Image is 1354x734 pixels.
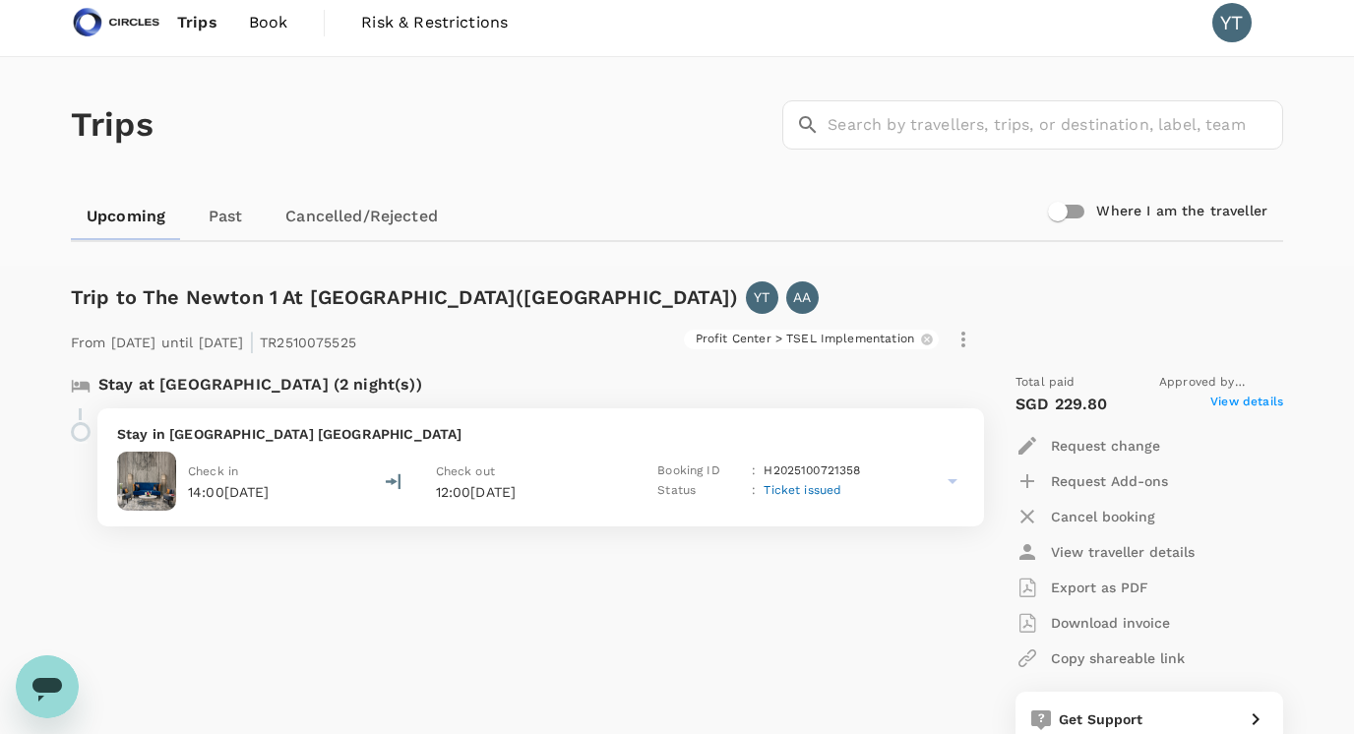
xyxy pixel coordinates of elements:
[684,330,939,349] div: Profit Center > TSEL Implementation
[1015,570,1148,605] button: Export as PDF
[1059,711,1143,727] span: Get Support
[752,461,756,481] p: :
[181,193,270,240] a: Past
[1015,534,1195,570] button: View traveller details
[71,57,154,193] h1: Trips
[1015,393,1108,416] p: SGD 229.80
[177,11,217,34] span: Trips
[684,331,926,347] span: Profit Center > TSEL Implementation
[71,322,356,357] p: From [DATE] until [DATE] TR2510075525
[98,373,422,397] p: Stay at [GEOGRAPHIC_DATA] (2 night(s))
[270,193,454,240] a: Cancelled/Rejected
[16,655,79,718] iframe: Button to launch messaging window
[71,281,738,313] h6: Trip to The Newton 1 At [GEOGRAPHIC_DATA]([GEOGRAPHIC_DATA])
[1015,463,1168,499] button: Request Add-ons
[1096,201,1267,222] h6: Where I am the traveller
[188,482,270,502] p: 14:00[DATE]
[657,461,744,481] p: Booking ID
[1015,373,1076,393] span: Total paid
[1051,613,1170,633] p: Download invoice
[249,328,255,355] span: |
[1051,648,1185,668] p: Copy shareable link
[1051,507,1155,526] p: Cancel booking
[1159,373,1283,393] span: Approved by
[793,287,811,307] p: AA
[1051,578,1148,597] p: Export as PDF
[188,464,238,478] span: Check in
[117,424,964,444] p: Stay in [GEOGRAPHIC_DATA] [GEOGRAPHIC_DATA]
[1051,542,1195,562] p: View traveller details
[1051,436,1160,456] p: Request change
[1015,428,1160,463] button: Request change
[249,11,288,34] span: Book
[764,483,841,497] span: Ticket issued
[752,481,756,501] p: :
[1212,3,1252,42] div: YT
[1015,605,1170,641] button: Download invoice
[1051,471,1168,491] p: Request Add-ons
[1210,393,1283,416] span: View details
[1015,499,1155,534] button: Cancel booking
[71,1,161,44] img: Circles
[436,464,495,478] span: Check out
[764,461,860,481] p: H2025100721358
[1015,641,1185,676] button: Copy shareable link
[828,100,1283,150] input: Search by travellers, trips, or destination, label, team
[117,452,176,511] img: Citadines Sudirman Jakarta
[657,481,744,501] p: Status
[71,193,181,240] a: Upcoming
[436,482,623,502] p: 12:00[DATE]
[754,287,769,307] p: YT
[361,11,508,34] span: Risk & Restrictions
